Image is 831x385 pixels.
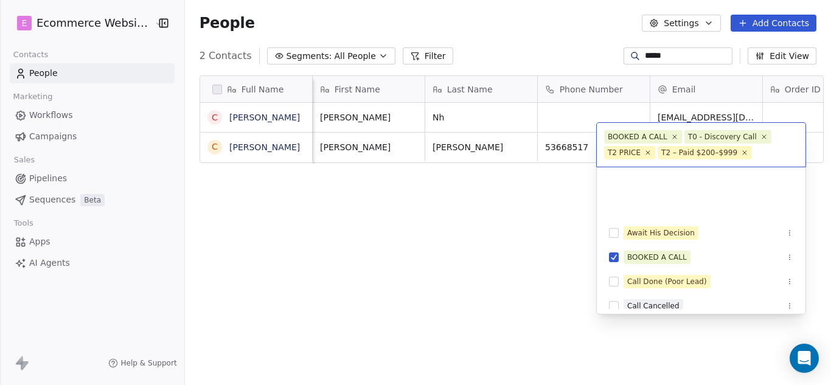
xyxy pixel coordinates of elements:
div: Call Cancelled [627,300,680,311]
div: T0 - Discovery Call [688,131,757,142]
div: T2 – Paid $200–$999 [661,147,737,158]
div: Call Done (Poor Lead) [627,276,707,287]
div: Await His Decision [627,227,695,238]
div: T2 PRICE [608,147,641,158]
div: BOOKED A CALL [627,252,687,263]
div: BOOKED A CALL [608,131,667,142]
